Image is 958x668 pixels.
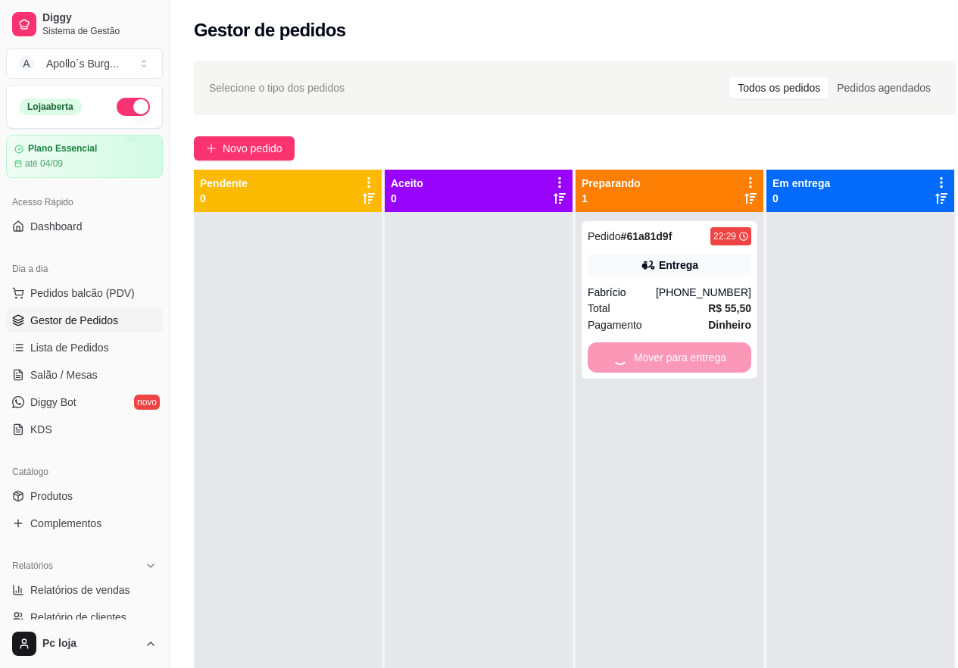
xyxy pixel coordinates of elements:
a: Relatórios de vendas [6,578,163,602]
article: Plano Essencial [28,143,97,155]
a: DiggySistema de Gestão [6,6,163,42]
p: 0 [391,191,423,206]
span: Pedidos balcão (PDV) [30,286,135,301]
div: Fabrício [588,285,656,300]
span: Pagamento [588,317,642,333]
span: Sistema de Gestão [42,25,157,37]
button: Select a team [6,48,163,79]
div: Dia a dia [6,257,163,281]
p: Pendente [200,176,248,191]
span: Dashboard [30,219,83,234]
a: KDS [6,417,163,442]
span: Relatório de clientes [30,610,126,625]
a: Lista de Pedidos [6,336,163,360]
strong: # 61a81d9f [621,230,672,242]
p: 1 [582,191,641,206]
p: 0 [772,191,830,206]
div: Apollo´s Burg ... [46,56,119,71]
span: Relatórios [12,560,53,572]
a: Diggy Botnovo [6,390,163,414]
span: Pc loja [42,637,139,651]
span: A [19,56,34,71]
strong: Dinheiro [708,319,751,331]
article: até 04/09 [25,158,63,170]
a: Gestor de Pedidos [6,308,163,332]
a: Salão / Mesas [6,363,163,387]
a: Plano Essencialaté 04/09 [6,135,163,178]
button: Pc loja [6,626,163,662]
span: Novo pedido [223,140,282,157]
span: Produtos [30,489,73,504]
div: 22:29 [713,230,736,242]
a: Relatório de clientes [6,605,163,629]
p: 0 [200,191,248,206]
span: Diggy Bot [30,395,76,410]
p: Em entrega [772,176,830,191]
a: Dashboard [6,214,163,239]
span: Pedido [588,230,621,242]
p: Preparando [582,176,641,191]
span: Total [588,300,610,317]
button: Pedidos balcão (PDV) [6,281,163,305]
div: Catálogo [6,460,163,484]
button: Alterar Status [117,98,150,116]
div: Loja aberta [19,98,82,115]
span: Gestor de Pedidos [30,313,118,328]
span: plus [206,143,217,154]
span: Relatórios de vendas [30,582,130,598]
a: Produtos [6,484,163,508]
p: Aceito [391,176,423,191]
span: Lista de Pedidos [30,340,109,355]
span: Salão / Mesas [30,367,98,382]
h2: Gestor de pedidos [194,18,346,42]
div: Todos os pedidos [729,77,828,98]
div: Entrega [659,258,698,273]
span: KDS [30,422,52,437]
div: Pedidos agendados [828,77,939,98]
strong: R$ 55,50 [708,302,751,314]
span: Complementos [30,516,101,531]
a: Complementos [6,511,163,535]
div: [PHONE_NUMBER] [656,285,751,300]
button: Novo pedido [194,136,295,161]
span: Diggy [42,11,157,25]
span: Selecione o tipo dos pedidos [209,80,345,96]
div: Acesso Rápido [6,190,163,214]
